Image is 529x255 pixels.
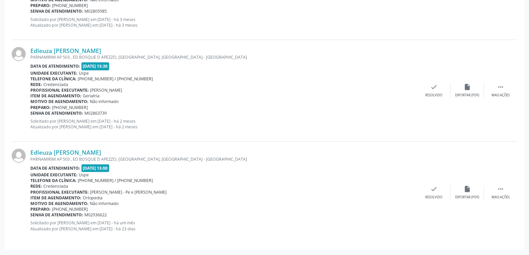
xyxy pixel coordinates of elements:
[90,87,122,93] span: [PERSON_NAME]
[492,195,510,200] div: Mais ações
[30,165,80,171] b: Data de atendimento:
[30,220,417,231] p: Solicitado por [PERSON_NAME] em [DATE] - há um mês Atualizado por [PERSON_NAME] em [DATE] - há 23...
[30,206,51,212] b: Preparo:
[79,70,89,76] span: Uspe
[30,105,51,110] b: Preparo:
[81,164,109,172] span: [DATE] 13:00
[79,172,89,178] span: Uspe
[30,54,417,60] div: PARNAMIRIM AP 503 , ED BOSQUE D APEZZO, [GEOGRAPHIC_DATA], [GEOGRAPHIC_DATA] - [GEOGRAPHIC_DATA]
[30,178,76,183] b: Telefone da clínica:
[30,17,417,28] p: Solicitado por [PERSON_NAME] em [DATE] - há 3 meses Atualizado por [PERSON_NAME] em [DATE] - há 3...
[30,118,417,130] p: Solicitado por [PERSON_NAME] em [DATE] - há 2 meses Atualizado por [PERSON_NAME] em [DATE] - há 2...
[425,93,442,98] div: Resolvido
[30,87,89,93] b: Profissional executante:
[430,185,438,193] i: check
[30,212,83,218] b: Senha de atendimento:
[83,93,99,99] span: Geriatria
[30,63,80,69] b: Data de atendimento:
[81,62,109,70] span: [DATE] 13:30
[30,99,88,104] b: Motivo de agendamento:
[30,47,101,54] a: Edleuza [PERSON_NAME]
[30,82,42,87] b: Rede:
[455,195,479,200] div: Exportar (PDF)
[90,201,118,206] span: Não informado
[425,195,442,200] div: Resolvido
[43,183,68,189] span: Credenciada
[43,82,68,87] span: Credenciada
[78,76,153,82] span: [PHONE_NUMBER] / [PHONE_NUMBER]
[30,149,101,156] a: Edleuza [PERSON_NAME]
[30,195,81,201] b: Item de agendamento:
[30,70,77,76] b: Unidade executante:
[90,99,118,104] span: Não informado
[84,212,107,218] span: M02936622
[90,189,167,195] span: [PERSON_NAME] - Pe e [PERSON_NAME]
[78,178,153,183] span: [PHONE_NUMBER] / [PHONE_NUMBER]
[30,172,77,178] b: Unidade executante:
[12,47,26,61] img: img
[30,156,417,162] div: PARNAMIRIM AP 503 , ED BOSQUE D APEZZO, [GEOGRAPHIC_DATA], [GEOGRAPHIC_DATA] - [GEOGRAPHIC_DATA]
[464,185,471,193] i: insert_drive_file
[30,183,42,189] b: Rede:
[83,195,102,201] span: Ortopedia
[455,93,479,98] div: Exportar (PDF)
[52,105,88,110] span: [PHONE_NUMBER]
[12,149,26,163] img: img
[30,3,51,8] b: Preparo:
[492,93,510,98] div: Mais ações
[30,110,83,116] b: Senha de atendimento:
[30,8,83,14] b: Senha de atendimento:
[30,76,76,82] b: Telefone da clínica:
[497,83,504,91] i: 
[52,3,88,8] span: [PHONE_NUMBER]
[52,206,88,212] span: [PHONE_NUMBER]
[84,110,107,116] span: M02863739
[464,83,471,91] i: insert_drive_file
[430,83,438,91] i: check
[30,189,89,195] b: Profissional executante:
[84,8,107,14] span: M02805985
[497,185,504,193] i: 
[30,93,81,99] b: Item de agendamento:
[30,201,88,206] b: Motivo de agendamento:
